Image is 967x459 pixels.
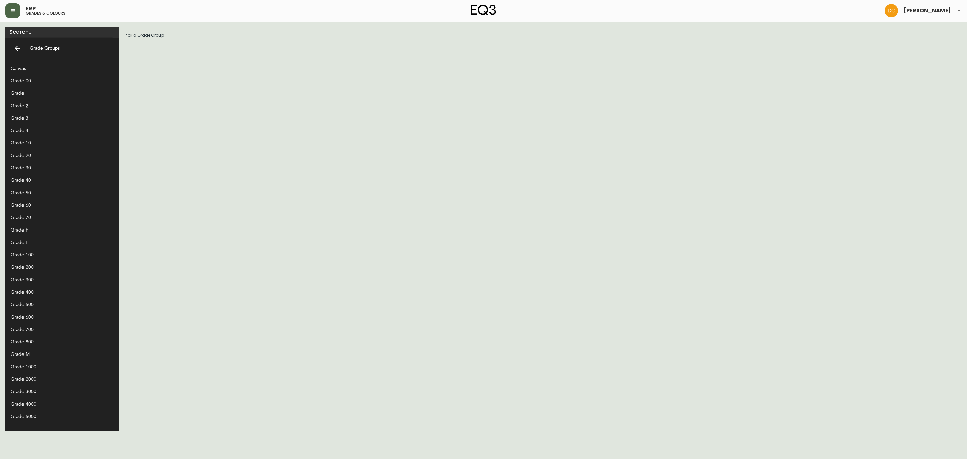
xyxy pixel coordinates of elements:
div: Grade 3 [5,112,119,124]
img: logo [471,5,496,15]
div: Grade 100 [11,251,103,258]
div: Grade 3 [11,115,103,122]
div: Grade 1000 [11,363,103,370]
div: Grade 700 [11,326,103,333]
input: Search... [9,27,115,38]
div: Grade 40 [5,174,119,186]
div: Grade 50 [11,189,103,196]
div: Grade 400 [11,289,103,296]
div: Grade 5000 [5,410,119,423]
div: Grade 50 [5,186,119,199]
div: Grade 500 [5,298,119,311]
div: Grade 2000 [5,373,119,385]
div: Grade 30 [5,162,119,174]
div: Pick a Grade Group [119,27,962,431]
div: Grade 4000 [5,398,119,410]
div: Grade 60 [11,202,103,209]
div: Grade 00 [11,77,103,84]
div: Grade 500 [11,301,103,308]
div: Grade I [5,236,119,249]
div: Grade 20 [5,149,119,162]
div: Grade 60 [5,199,119,211]
div: Grade 700 [5,323,119,336]
div: Grade 800 [5,336,119,348]
h6: Grade Groups [30,44,60,52]
div: Grade 600 [11,314,103,321]
div: Grade 600 [5,311,119,323]
div: Canvas [5,62,119,75]
div: Grade 300 [11,276,103,283]
div: Grade 5000 [11,413,103,420]
div: Grade 2 [5,99,119,112]
div: Grade 3000 [11,388,103,395]
div: Grade 400 [5,286,119,298]
div: Grade 100 [5,249,119,261]
div: Grade 200 [11,264,103,271]
div: Grade M [11,351,103,358]
div: Grade 70 [5,211,119,224]
div: Grade 40 [11,177,103,184]
a: Back [9,40,26,56]
div: Grade 1 [5,87,119,99]
div: Grade 10 [11,139,103,147]
div: Grade 300 [5,274,119,286]
div: Grade 70 [11,214,103,221]
div: Grade 800 [11,338,103,345]
div: Grade 2 [11,102,103,109]
div: Grade 200 [5,261,119,274]
div: Grade 4000 [11,401,103,408]
div: Grade 00 [5,75,119,87]
div: Grade 2000 [11,376,103,383]
div: Canvas [11,65,103,72]
div: Grade F [5,224,119,236]
div: Grade F [11,226,103,234]
div: Grade M [5,348,119,361]
div: Grade 1000 [5,361,119,373]
div: Grade 4 [5,124,119,137]
div: Grade 4 [11,127,103,134]
div: Grade 3000 [5,385,119,398]
h5: grades & colours [26,11,65,15]
span: ERP [26,6,36,11]
div: Grade I [11,239,103,246]
div: Grade 1 [11,90,103,97]
div: Grade 10 [5,137,119,149]
div: Grade 30 [11,164,103,171]
div: Grade 20 [11,152,103,159]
